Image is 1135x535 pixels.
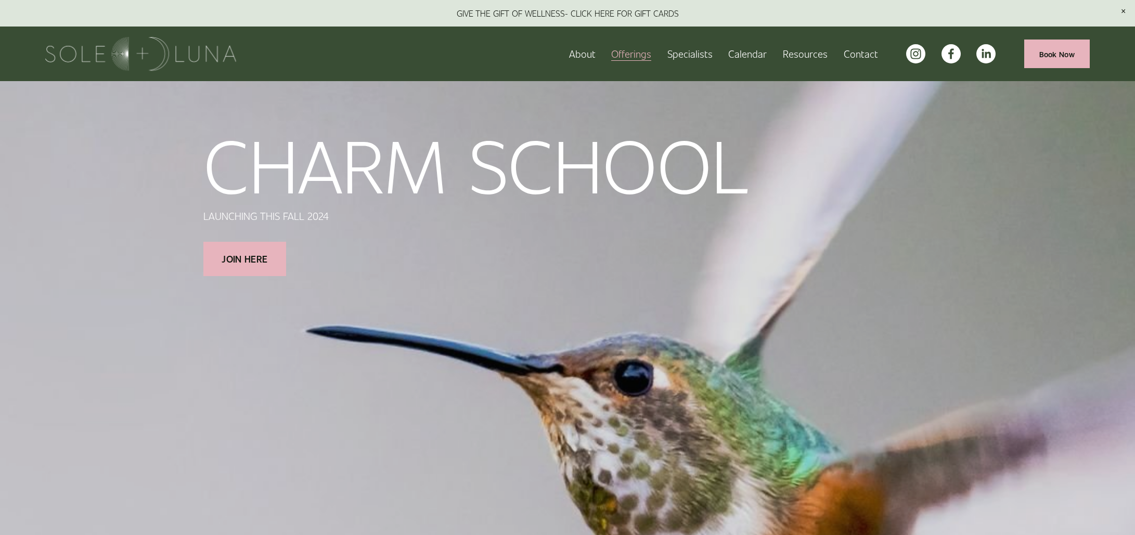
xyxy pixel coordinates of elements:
span: Resources [783,46,828,62]
a: instagram-unauth [906,44,925,63]
a: About [569,45,596,63]
p: CHARM SCHOOL [203,126,749,200]
a: JOIN HERE [203,242,286,276]
a: Book Now [1024,40,1090,68]
a: Calendar [728,45,767,63]
a: Contact [844,45,878,63]
p: LAUNCHING THIS FALL 2024 [203,208,750,224]
img: Sole + Luna [45,37,236,71]
a: facebook-unauth [941,44,961,63]
a: folder dropdown [611,45,651,63]
a: Specialists [667,45,713,63]
a: LinkedIn [976,44,996,63]
a: folder dropdown [783,45,828,63]
span: Offerings [611,46,651,62]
